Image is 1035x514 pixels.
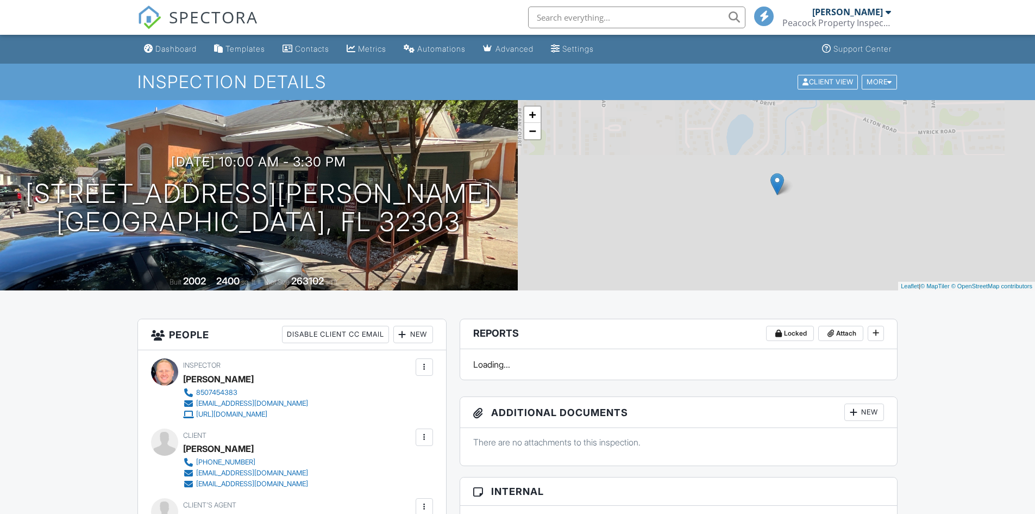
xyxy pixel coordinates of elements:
a: [EMAIL_ADDRESS][DOMAIN_NAME] [183,468,308,479]
h3: People [138,319,446,350]
a: © MapTiler [920,283,950,289]
a: Support Center [818,39,896,59]
p: There are no attachments to this inspection. [473,436,885,448]
a: Settings [547,39,598,59]
a: [PHONE_NUMBER] [183,457,308,468]
div: New [844,404,884,421]
h3: [DATE] 10:00 am - 3:30 pm [171,154,346,169]
a: Zoom out [524,123,541,139]
span: SPECTORA [169,5,258,28]
div: [PERSON_NAME] [812,7,883,17]
h1: [STREET_ADDRESS][PERSON_NAME] [GEOGRAPHIC_DATA], FL 32303 [26,179,492,237]
div: Metrics [358,44,386,53]
a: © OpenStreetMap contributors [951,283,1032,289]
div: [PERSON_NAME] [183,441,254,457]
div: Automations [417,44,466,53]
div: Client View [798,75,858,89]
a: Advanced [479,39,538,59]
span: Client [183,431,206,439]
div: More [862,75,897,89]
div: [EMAIL_ADDRESS][DOMAIN_NAME] [196,480,308,488]
a: Dashboard [140,39,201,59]
div: 263102 [291,275,324,287]
span: Built [170,278,181,286]
div: New [393,326,433,343]
h3: Additional Documents [460,397,898,428]
div: [PHONE_NUMBER] [196,458,255,467]
a: Leaflet [901,283,919,289]
div: Advanced [495,44,534,53]
span: sq. ft. [241,278,256,286]
span: Client's Agent [183,501,236,509]
div: Peacock Property Inspections [782,17,891,28]
input: Search everything... [528,7,745,28]
h1: Inspection Details [137,72,898,91]
img: The Best Home Inspection Software - Spectora [137,5,161,29]
a: 8507454383 [183,387,308,398]
a: [EMAIL_ADDRESS][DOMAIN_NAME] [183,398,308,409]
div: Disable Client CC Email [282,326,389,343]
div: Dashboard [155,44,197,53]
div: 2002 [183,275,206,287]
a: [EMAIL_ADDRESS][DOMAIN_NAME] [183,479,308,490]
span: sq.ft. [325,278,339,286]
div: Templates [225,44,265,53]
a: Templates [210,39,269,59]
a: Metrics [342,39,391,59]
a: Zoom in [524,107,541,123]
a: SPECTORA [137,15,258,38]
div: 2400 [216,275,240,287]
div: [PERSON_NAME] [183,371,254,387]
a: Client View [796,77,861,85]
div: Settings [562,44,594,53]
h3: Internal [460,478,898,506]
div: Contacts [295,44,329,53]
div: 8507454383 [196,388,237,397]
div: [URL][DOMAIN_NAME] [196,410,267,419]
span: Lot Size [267,278,290,286]
a: [URL][DOMAIN_NAME] [183,409,308,420]
a: Automations (Basic) [399,39,470,59]
span: Inspector [183,361,221,369]
a: Contacts [278,39,334,59]
div: [EMAIL_ADDRESS][DOMAIN_NAME] [196,399,308,408]
div: | [898,282,1035,291]
div: [EMAIL_ADDRESS][DOMAIN_NAME] [196,469,308,478]
div: Support Center [833,44,892,53]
